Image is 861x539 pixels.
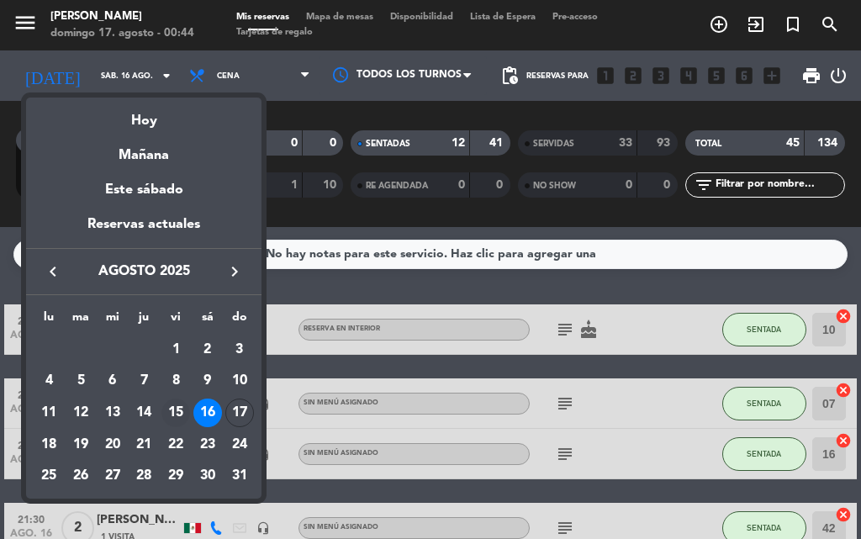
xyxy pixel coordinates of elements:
td: 16 de agosto de 2025 [192,397,224,429]
td: 30 de agosto de 2025 [192,461,224,493]
div: 22 [161,431,190,459]
td: 5 de agosto de 2025 [65,366,97,398]
div: 20 [98,431,127,459]
th: jueves [129,308,161,334]
td: 14 de agosto de 2025 [129,397,161,429]
td: 13 de agosto de 2025 [97,397,129,429]
div: 26 [66,462,95,491]
div: 4 [34,367,63,395]
div: Hoy [26,98,261,132]
i: keyboard_arrow_left [43,262,63,282]
td: 2 de agosto de 2025 [192,334,224,366]
div: 25 [34,462,63,491]
td: 29 de agosto de 2025 [160,461,192,493]
td: 11 de agosto de 2025 [33,397,65,429]
div: 30 [193,462,222,491]
span: agosto 2025 [68,261,219,283]
div: 13 [98,399,127,427]
th: domingo [224,308,256,334]
td: AGO. [33,334,160,366]
td: 25 de agosto de 2025 [33,461,65,493]
div: 9 [193,367,222,395]
button: keyboard_arrow_left [38,261,68,283]
div: 10 [225,367,254,395]
div: 21 [129,431,158,459]
div: 11 [34,399,63,427]
td: 23 de agosto de 2025 [192,429,224,461]
div: 3 [225,336,254,364]
div: 23 [193,431,222,459]
div: 7 [129,367,158,395]
th: viernes [160,308,192,334]
td: 22 de agosto de 2025 [160,429,192,461]
div: 2 [193,336,222,364]
td: 8 de agosto de 2025 [160,366,192,398]
th: sábado [192,308,224,334]
div: 27 [98,462,127,491]
i: keyboard_arrow_right [224,262,245,282]
button: keyboard_arrow_right [219,261,250,283]
div: 19 [66,431,95,459]
td: 19 de agosto de 2025 [65,429,97,461]
td: 28 de agosto de 2025 [129,461,161,493]
td: 20 de agosto de 2025 [97,429,129,461]
div: 12 [66,399,95,427]
div: 8 [161,367,190,395]
td: 15 de agosto de 2025 [160,397,192,429]
div: 6 [98,367,127,395]
td: 4 de agosto de 2025 [33,366,65,398]
td: 17 de agosto de 2025 [224,397,256,429]
td: 1 de agosto de 2025 [160,334,192,366]
div: 16 [193,399,222,427]
td: 6 de agosto de 2025 [97,366,129,398]
div: Reservas actuales [26,214,261,248]
div: 17 [225,399,254,427]
div: 15 [161,399,190,427]
div: Mañana [26,132,261,166]
div: 29 [161,462,190,491]
th: lunes [33,308,65,334]
div: 28 [129,462,158,491]
div: 14 [129,399,158,427]
div: Este sábado [26,166,261,214]
td: 21 de agosto de 2025 [129,429,161,461]
td: 10 de agosto de 2025 [224,366,256,398]
div: 1 [161,336,190,364]
td: 26 de agosto de 2025 [65,461,97,493]
td: 7 de agosto de 2025 [129,366,161,398]
td: 9 de agosto de 2025 [192,366,224,398]
td: 27 de agosto de 2025 [97,461,129,493]
th: martes [65,308,97,334]
td: 18 de agosto de 2025 [33,429,65,461]
td: 31 de agosto de 2025 [224,461,256,493]
div: 5 [66,367,95,395]
td: 12 de agosto de 2025 [65,397,97,429]
th: miércoles [97,308,129,334]
div: 24 [225,431,254,459]
td: 24 de agosto de 2025 [224,429,256,461]
td: 3 de agosto de 2025 [224,334,256,366]
div: 31 [225,462,254,491]
div: 18 [34,431,63,459]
